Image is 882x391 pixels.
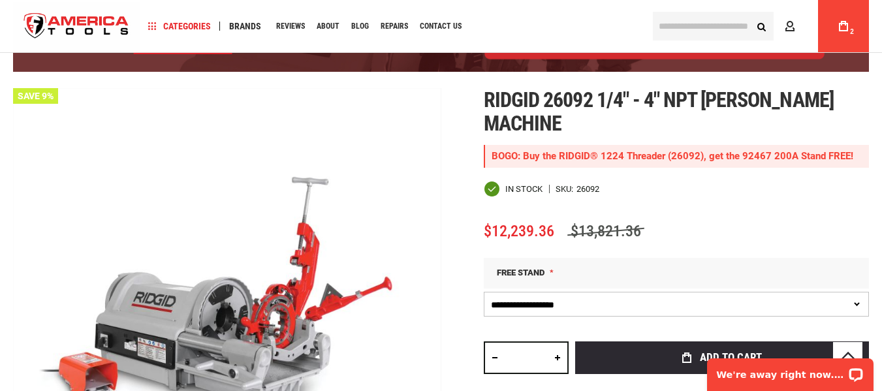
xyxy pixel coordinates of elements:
span: Ridgid 26092 1/4" - 4" npt [PERSON_NAME] machine [484,87,834,136]
a: Contact Us [414,18,467,35]
span: Brands [229,22,261,31]
span: Repairs [381,22,408,30]
button: Search [749,14,774,39]
a: Brands [223,18,267,35]
span: Free Stand [497,268,544,277]
span: Contact Us [420,22,462,30]
span: Blog [351,22,369,30]
span: Reviews [276,22,305,30]
span: $12,239.36 [484,222,554,240]
iframe: LiveChat chat widget [699,350,882,391]
span: About [317,22,339,30]
a: Categories [142,18,217,35]
a: Blog [345,18,375,35]
div: 26092 [576,185,599,193]
a: Repairs [375,18,414,35]
button: Add to Cart [575,341,869,374]
a: store logo [13,2,140,51]
span: Categories [148,22,211,31]
img: America Tools [13,2,140,51]
a: Reviews [270,18,311,35]
span: In stock [505,185,543,193]
span: 2 [850,28,854,35]
a: About [311,18,345,35]
strong: SKU [556,185,576,193]
span: $13,821.36 [567,222,644,240]
div: Availability [484,181,543,197]
div: BOGO: Buy the RIDGID® 1224 Threader (26092), get the 92467 200A Stand FREE! [484,145,869,168]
